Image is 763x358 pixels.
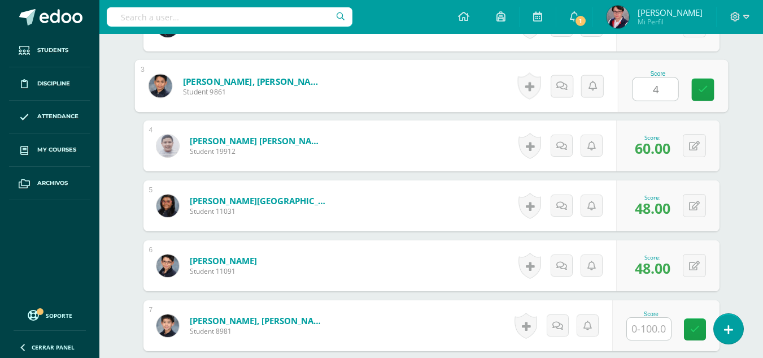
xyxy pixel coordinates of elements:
img: a9a9d6e852a83da2c214d79cb0031cc3.png [156,195,179,217]
span: Discipline [37,79,70,88]
span: My courses [37,145,76,154]
img: 3d5d3fbbf55797b71de552028b9912e0.png [607,6,629,28]
a: Students [9,34,90,67]
input: 0-100.0 [633,78,678,101]
span: Student 9861 [182,87,322,97]
a: My courses [9,133,90,167]
a: [PERSON_NAME], [PERSON_NAME] [182,75,322,87]
div: Score: [635,193,670,201]
span: Student 11091 [190,266,257,276]
a: [PERSON_NAME][GEOGRAPHIC_DATA] [190,195,325,206]
span: [PERSON_NAME] [638,7,703,18]
a: Discipline [9,67,90,101]
input: 0-100.0 [627,318,671,340]
div: Score [632,71,683,77]
a: Soporte [14,307,86,322]
a: [PERSON_NAME] [190,255,257,266]
span: Attendance [37,112,79,121]
a: [PERSON_NAME], [PERSON_NAME] [190,315,325,326]
span: 48.00 [635,258,670,278]
img: f5f8d4be12cfdb897104bd2084237b5e.png [156,135,179,157]
span: 48.00 [635,199,670,218]
input: Search a user… [107,7,352,27]
a: Attendance [9,101,90,134]
span: Students [37,46,68,55]
a: Archivos [9,167,90,200]
div: Score: [635,133,670,141]
img: a6e6fadfea768239745d80362f5782e7.png [156,314,179,337]
span: Student 11031 [190,206,325,216]
span: 1 [574,15,587,27]
span: Mi Perfil [638,17,703,27]
span: Archivos [37,179,68,188]
img: e9ca4abf7521f6198f9ce2bc0adc0551.png [156,255,179,277]
span: Student 8981 [190,326,325,336]
span: 60.00 [635,139,670,158]
span: Soporte [46,312,72,320]
a: [PERSON_NAME] [PERSON_NAME] [190,135,325,146]
div: Score [626,311,676,317]
div: Score: [635,253,670,261]
span: Student 19912 [190,146,325,156]
img: 5d955c6a05a679058539e0e2f29a195e.png [149,74,172,97]
span: Cerrar panel [32,343,75,351]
